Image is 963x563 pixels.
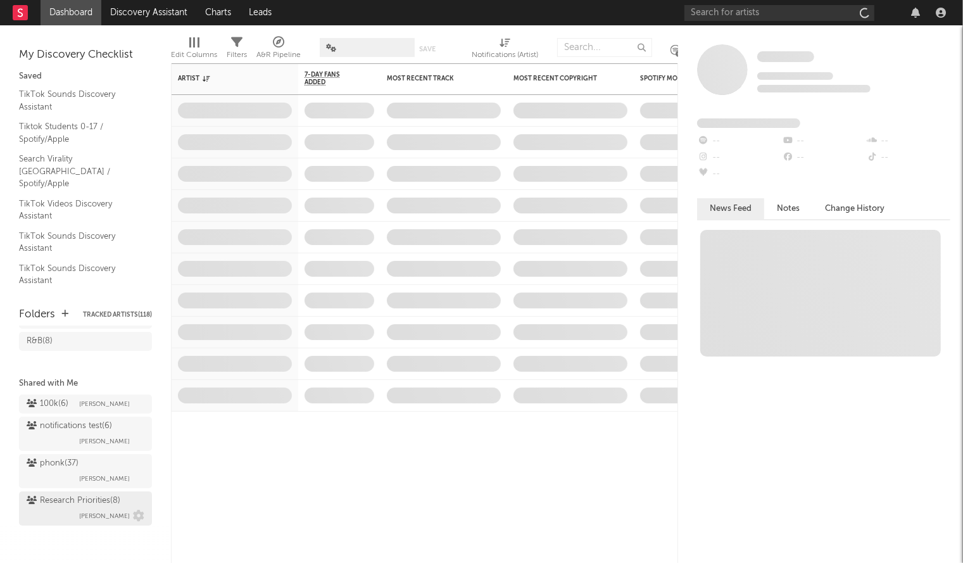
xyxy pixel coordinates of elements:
[19,87,139,113] a: TikTok Sounds Discovery Assistant
[19,262,139,288] a: TikTok Sounds Discovery Assistant
[866,133,950,149] div: --
[697,133,781,149] div: --
[305,71,355,86] span: 7-Day Fans Added
[19,197,139,223] a: TikTok Videos Discovery Assistant
[697,166,781,182] div: --
[19,120,139,146] a: Tiktok Students 0-17 / Spotify/Apple
[19,376,152,391] div: Shared with Me
[764,198,812,219] button: Notes
[27,419,112,434] div: notifications test ( 6 )
[697,118,800,128] span: Fans Added by Platform
[256,47,301,63] div: A&R Pipeline
[757,51,814,63] a: Some Artist
[171,32,217,68] div: Edit Columns
[697,198,764,219] button: News Feed
[19,152,139,191] a: Search Virality [GEOGRAPHIC_DATA] / Spotify/Apple
[387,75,482,82] div: Most Recent Track
[83,312,152,318] button: Tracked Artists(118)
[27,396,68,412] div: 100k ( 6 )
[513,75,608,82] div: Most Recent Copyright
[640,75,735,82] div: Spotify Monthly Listeners
[79,509,130,524] span: [PERSON_NAME]
[419,46,436,53] button: Save
[866,149,950,166] div: --
[27,334,53,349] div: R&B ( 8 )
[472,47,538,63] div: Notifications (Artist)
[757,51,814,62] span: Some Artist
[757,72,833,80] span: Tracking Since: [DATE]
[781,133,865,149] div: --
[178,75,273,82] div: Artist
[19,395,152,414] a: 100k(6)[PERSON_NAME]
[472,32,538,68] div: Notifications (Artist)
[19,417,152,451] a: notifications test(6)[PERSON_NAME]
[757,85,871,92] span: 0 fans last week
[27,456,79,471] div: phonk ( 37 )
[19,69,152,84] div: Saved
[227,47,247,63] div: Filters
[812,198,897,219] button: Change History
[19,491,152,526] a: Research Priorities(8)[PERSON_NAME]
[27,493,120,509] div: Research Priorities ( 8 )
[79,434,130,449] span: [PERSON_NAME]
[19,229,139,255] a: TikTok Sounds Discovery Assistant
[19,47,152,63] div: My Discovery Checklist
[19,307,55,322] div: Folders
[684,5,874,21] input: Search for artists
[697,149,781,166] div: --
[19,454,152,488] a: phonk(37)[PERSON_NAME]
[79,396,130,412] span: [PERSON_NAME]
[256,32,301,68] div: A&R Pipeline
[227,32,247,68] div: Filters
[781,149,865,166] div: --
[79,471,130,486] span: [PERSON_NAME]
[19,332,152,351] a: R&B(8)
[557,38,652,57] input: Search...
[171,47,217,63] div: Edit Columns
